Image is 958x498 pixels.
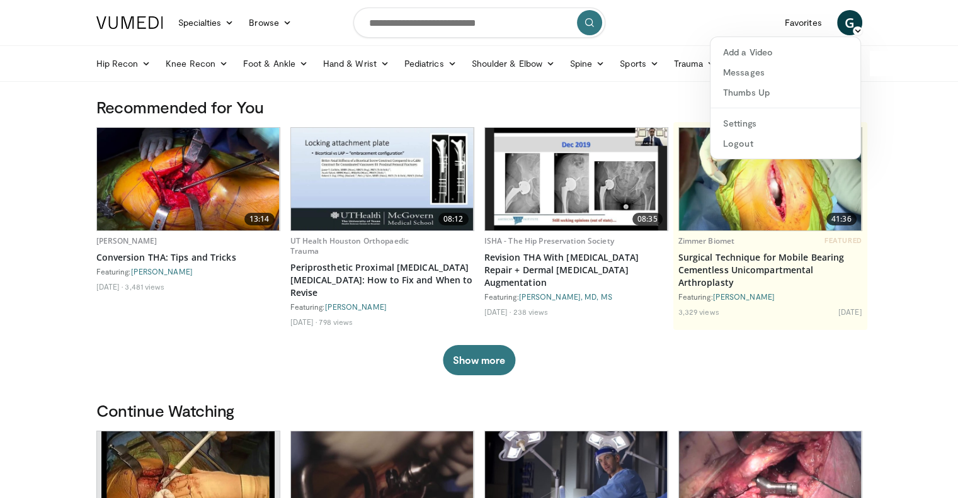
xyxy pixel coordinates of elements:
div: Featuring: [484,291,668,302]
li: [DATE] [290,317,317,327]
a: G [837,10,862,35]
a: [PERSON_NAME] [325,302,387,311]
span: 08:35 [632,213,663,225]
a: [PERSON_NAME] [131,267,193,276]
a: Logout [710,133,860,154]
a: Favorites [777,10,830,35]
span: FEATURED [824,236,862,245]
a: [PERSON_NAME], MD, MS [519,292,612,301]
a: Browse [241,10,299,35]
div: Featuring: [290,302,474,312]
a: 13:14 [97,128,280,230]
a: Foot & Ankle [236,51,316,76]
a: 08:12 [291,128,474,230]
li: 798 views [319,317,353,327]
h3: Continue Watching [96,400,862,421]
button: Show more [443,345,515,375]
a: Shoulder & Elbow [464,51,562,76]
li: 3,329 views [678,307,719,317]
span: 41:36 [826,213,857,225]
a: Trauma [666,51,724,76]
a: Hip Recon [89,51,159,76]
a: Knee Recon [158,51,236,76]
a: Spine [562,51,612,76]
a: Specialties [171,10,242,35]
a: Conversion THA: Tips and Tricks [96,251,280,264]
li: [DATE] [96,281,123,291]
a: Add a Video [710,42,860,62]
a: Hand & Wrist [316,51,397,76]
li: [DATE] [484,307,511,317]
a: [PERSON_NAME] [96,235,157,246]
h3: Recommended for You [96,97,862,117]
a: UT Health Houston Orthopaedic Trauma [290,235,409,256]
li: 3,481 views [125,281,164,291]
a: Sports [612,51,666,76]
a: Surgical Technique for Mobile Bearing Cementless Unicompartmental Arthroplasty [678,251,862,289]
img: d6f7766b-0582-4666-9529-85d89f05ebbf.620x360_q85_upscale.jpg [97,128,280,230]
li: 238 views [513,307,548,317]
a: Thumbs Up [710,82,860,103]
div: G [710,37,861,159]
a: Revision THA With [MEDICAL_DATA] Repair + Dermal [MEDICAL_DATA] Augmentation [484,251,668,289]
a: Zimmer Biomet [678,235,735,246]
a: Messages [710,62,860,82]
a: Pediatrics [397,51,464,76]
div: Featuring: [678,291,862,302]
div: Featuring: [96,266,280,276]
span: 13:14 [244,213,275,225]
img: 4d600784-6502-425b-94ad-e481377be10d.620x360_q85_upscale.jpg [485,128,668,230]
li: [DATE] [838,307,862,317]
img: 827ba7c0-d001-4ae6-9e1c-6d4d4016a445.620x360_q85_upscale.jpg [679,128,862,230]
a: Settings [710,113,860,133]
input: Search topics, interventions [353,8,605,38]
a: [PERSON_NAME] [713,292,775,301]
a: 41:36 [679,128,862,230]
a: ISHA - The Hip Preservation Society [484,235,614,246]
a: 08:35 [485,128,668,230]
img: VuMedi Logo [96,16,163,29]
img: 48de3e9d-ac82-44ea-a1df-05c47e9936a9.620x360_q85_upscale.jpg [291,128,474,230]
span: 08:12 [438,213,469,225]
a: Periprosthetic Proximal [MEDICAL_DATA] [MEDICAL_DATA]: How to Fix and When to Revise [290,261,474,299]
